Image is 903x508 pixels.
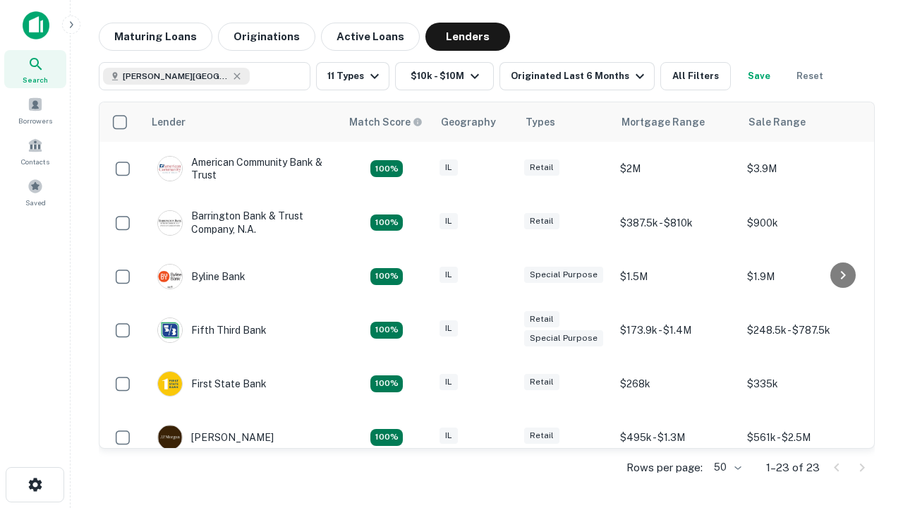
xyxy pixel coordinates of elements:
[425,23,510,51] button: Lenders
[440,374,458,390] div: IL
[23,74,48,85] span: Search
[349,114,420,130] h6: Match Score
[157,371,267,397] div: First State Bank
[613,195,740,249] td: $387.5k - $810k
[321,23,420,51] button: Active Loans
[440,267,458,283] div: IL
[832,395,903,463] iframe: Chat Widget
[613,303,740,357] td: $173.9k - $1.4M
[440,159,458,176] div: IL
[218,23,315,51] button: Originations
[660,62,731,90] button: All Filters
[740,303,867,357] td: $248.5k - $787.5k
[524,213,559,229] div: Retail
[708,457,744,478] div: 50
[370,429,403,446] div: Matching Properties: 3, hasApolloMatch: undefined
[740,102,867,142] th: Sale Range
[316,62,389,90] button: 11 Types
[440,428,458,444] div: IL
[613,142,740,195] td: $2M
[440,320,458,337] div: IL
[4,173,66,211] a: Saved
[440,213,458,229] div: IL
[21,156,49,167] span: Contacts
[613,102,740,142] th: Mortgage Range
[158,318,182,342] img: picture
[370,322,403,339] div: Matching Properties: 2, hasApolloMatch: undefined
[23,11,49,40] img: capitalize-icon.png
[158,425,182,449] img: picture
[524,311,559,327] div: Retail
[4,91,66,129] a: Borrowers
[25,197,46,208] span: Saved
[157,264,246,289] div: Byline Bank
[349,114,423,130] div: Capitalize uses an advanced AI algorithm to match your search with the best lender. The match sco...
[613,250,740,303] td: $1.5M
[526,114,555,131] div: Types
[4,50,66,88] a: Search
[622,114,705,131] div: Mortgage Range
[370,268,403,285] div: Matching Properties: 2, hasApolloMatch: undefined
[524,159,559,176] div: Retail
[749,114,806,131] div: Sale Range
[143,102,341,142] th: Lender
[740,357,867,411] td: $335k
[787,62,832,90] button: Reset
[766,459,820,476] p: 1–23 of 23
[740,142,867,195] td: $3.9M
[524,428,559,444] div: Retail
[157,156,327,181] div: American Community Bank & Trust
[152,114,186,131] div: Lender
[18,115,52,126] span: Borrowers
[613,357,740,411] td: $268k
[737,62,782,90] button: Save your search to get updates of matches that match your search criteria.
[370,375,403,392] div: Matching Properties: 2, hasApolloMatch: undefined
[158,157,182,181] img: picture
[441,114,496,131] div: Geography
[499,62,655,90] button: Originated Last 6 Months
[395,62,494,90] button: $10k - $10M
[341,102,432,142] th: Capitalize uses an advanced AI algorithm to match your search with the best lender. The match sco...
[99,23,212,51] button: Maturing Loans
[740,411,867,464] td: $561k - $2.5M
[157,317,267,343] div: Fifth Third Bank
[524,267,603,283] div: Special Purpose
[740,195,867,249] td: $900k
[4,132,66,170] a: Contacts
[740,250,867,303] td: $1.9M
[524,330,603,346] div: Special Purpose
[157,210,327,235] div: Barrington Bank & Trust Company, N.a.
[158,372,182,396] img: picture
[511,68,648,85] div: Originated Last 6 Months
[432,102,517,142] th: Geography
[123,70,229,83] span: [PERSON_NAME][GEOGRAPHIC_DATA], [GEOGRAPHIC_DATA]
[157,425,274,450] div: [PERSON_NAME]
[370,214,403,231] div: Matching Properties: 3, hasApolloMatch: undefined
[517,102,613,142] th: Types
[158,211,182,235] img: picture
[626,459,703,476] p: Rows per page:
[613,411,740,464] td: $495k - $1.3M
[370,160,403,177] div: Matching Properties: 2, hasApolloMatch: undefined
[158,265,182,289] img: picture
[524,374,559,390] div: Retail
